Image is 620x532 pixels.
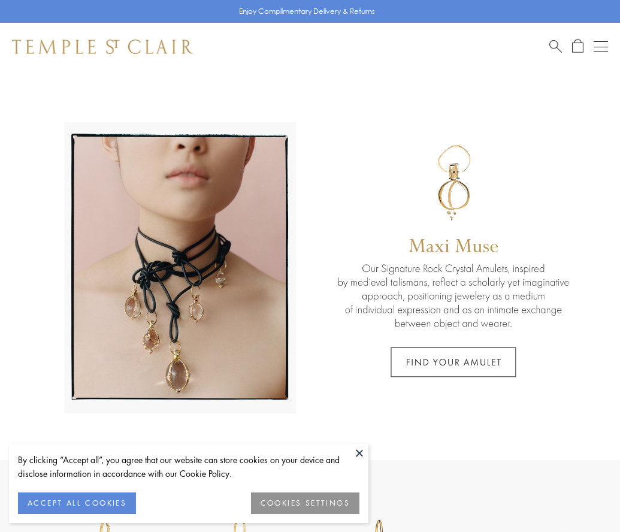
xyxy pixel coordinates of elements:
img: Temple St. Clair [12,40,193,54]
button: Open navigation [594,40,608,54]
button: ACCEPT ALL COOKIES [18,492,136,514]
button: COOKIES SETTINGS [251,492,359,514]
p: Enjoy Complimentary Delivery & Returns [239,5,375,17]
a: Open Shopping Bag [572,39,583,54]
a: Search [549,39,562,54]
div: By clicking “Accept all”, you agree that our website can store cookies on your device and disclos... [18,453,359,480]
